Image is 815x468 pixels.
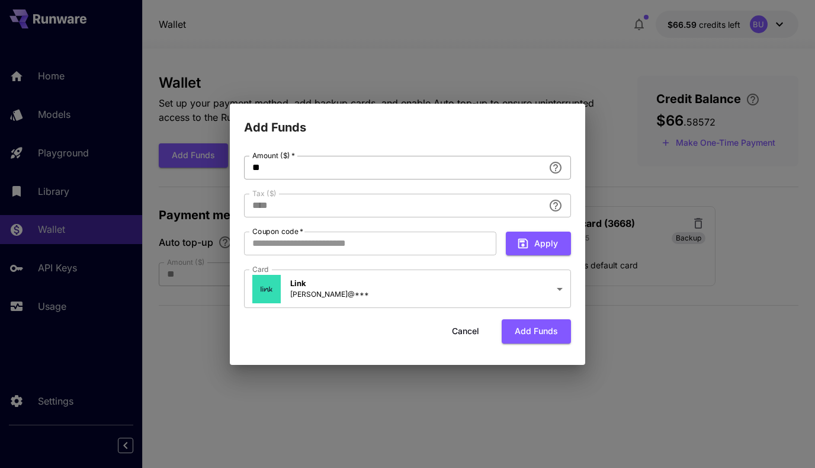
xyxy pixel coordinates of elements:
[439,319,492,344] button: Cancel
[290,289,369,300] p: [PERSON_NAME]@***
[506,232,571,256] button: Apply
[252,226,303,236] label: Coupon code
[252,188,277,198] label: Tax ($)
[230,104,585,137] h2: Add Funds
[252,264,269,274] label: Card
[252,150,295,161] label: Amount ($)
[290,278,369,290] p: Link
[502,319,571,344] button: Add funds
